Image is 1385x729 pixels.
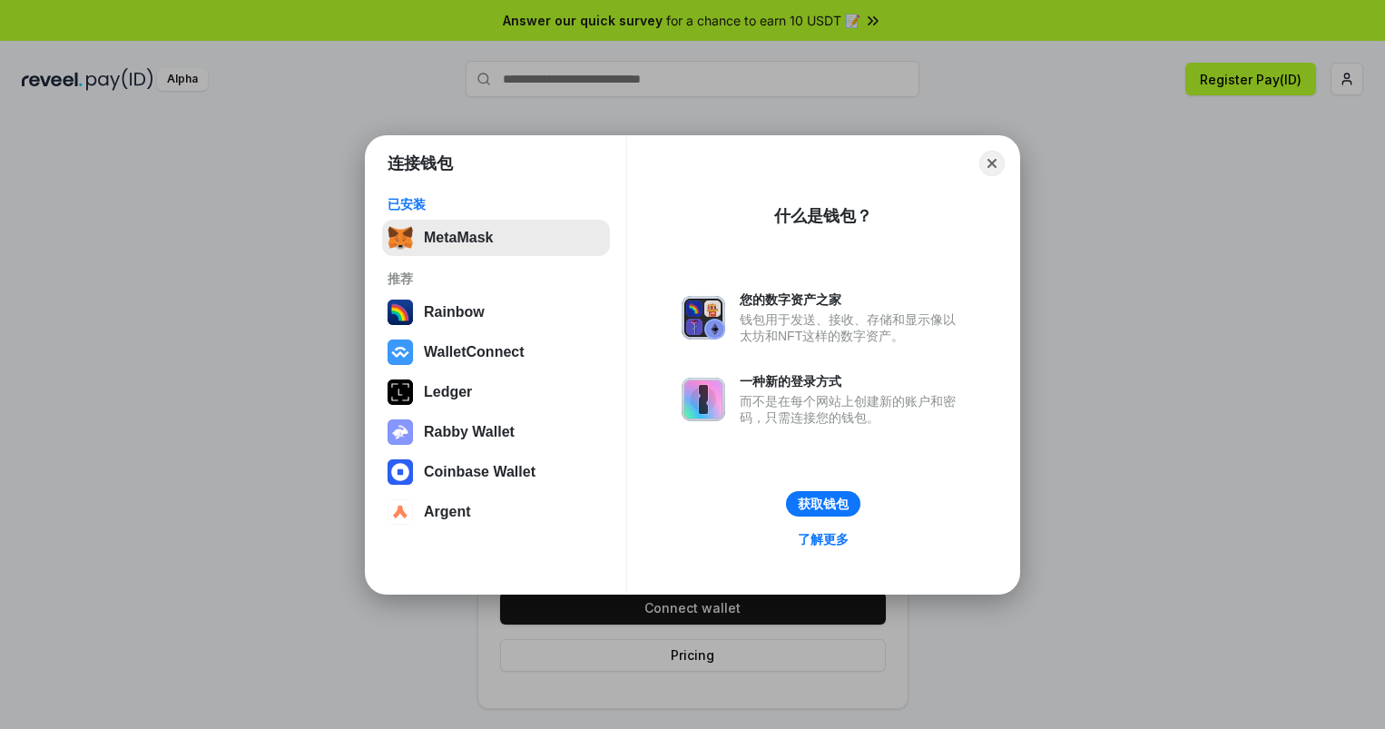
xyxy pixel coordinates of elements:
button: Rabby Wallet [382,414,610,450]
div: 了解更多 [798,531,849,547]
div: Coinbase Wallet [424,464,535,480]
img: svg+xml,%3Csvg%20xmlns%3D%22http%3A%2F%2Fwww.w3.org%2F2000%2Fsvg%22%20fill%3D%22none%22%20viewBox... [682,378,725,421]
div: Argent [424,504,471,520]
div: 钱包用于发送、接收、存储和显示像以太坊和NFT这样的数字资产。 [740,311,965,344]
button: MetaMask [382,220,610,256]
div: 已安装 [388,196,604,212]
button: Coinbase Wallet [382,454,610,490]
div: Rabby Wallet [424,424,515,440]
button: Argent [382,494,610,530]
button: Close [979,151,1005,176]
img: svg+xml,%3Csvg%20width%3D%2228%22%20height%3D%2228%22%20viewBox%3D%220%200%2028%2028%22%20fill%3D... [388,459,413,485]
div: 一种新的登录方式 [740,373,965,389]
div: 获取钱包 [798,496,849,512]
div: 您的数字资产之家 [740,291,965,308]
img: svg+xml,%3Csvg%20xmlns%3D%22http%3A%2F%2Fwww.w3.org%2F2000%2Fsvg%22%20width%3D%2228%22%20height%3... [388,379,413,405]
div: Ledger [424,384,472,400]
img: svg+xml,%3Csvg%20fill%3D%22none%22%20height%3D%2233%22%20viewBox%3D%220%200%2035%2033%22%20width%... [388,225,413,251]
button: 获取钱包 [786,491,860,517]
img: svg+xml,%3Csvg%20width%3D%22120%22%20height%3D%22120%22%20viewBox%3D%220%200%20120%20120%22%20fil... [388,300,413,325]
img: svg+xml,%3Csvg%20xmlns%3D%22http%3A%2F%2Fwww.w3.org%2F2000%2Fsvg%22%20fill%3D%22none%22%20viewBox... [388,419,413,445]
h1: 连接钱包 [388,153,453,174]
img: svg+xml,%3Csvg%20xmlns%3D%22http%3A%2F%2Fwww.w3.org%2F2000%2Fsvg%22%20fill%3D%22none%22%20viewBox... [682,296,725,340]
button: Ledger [382,374,610,410]
button: Rainbow [382,294,610,330]
div: Rainbow [424,304,485,320]
div: 推荐 [388,271,604,287]
button: WalletConnect [382,334,610,370]
img: svg+xml,%3Csvg%20width%3D%2228%22%20height%3D%2228%22%20viewBox%3D%220%200%2028%2028%22%20fill%3D... [388,499,413,525]
div: MetaMask [424,230,493,246]
div: 什么是钱包？ [774,205,872,227]
div: 而不是在每个网站上创建新的账户和密码，只需连接您的钱包。 [740,393,965,426]
a: 了解更多 [787,527,859,551]
img: svg+xml,%3Csvg%20width%3D%2228%22%20height%3D%2228%22%20viewBox%3D%220%200%2028%2028%22%20fill%3D... [388,340,413,365]
div: WalletConnect [424,344,525,360]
